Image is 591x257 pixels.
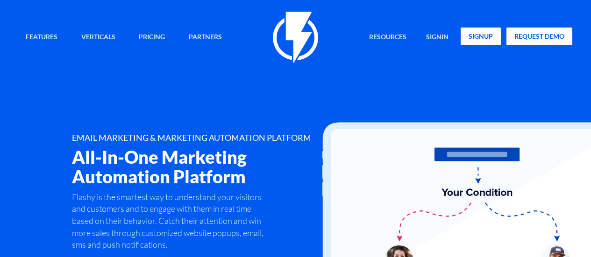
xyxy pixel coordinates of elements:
[419,28,456,48] a: signin
[461,28,501,45] a: signup
[132,28,172,48] a: Pricing
[362,28,413,48] a: Resources
[72,191,265,251] p: Flashy is the smartest way to understand your visitors and customers and to engage with them in r...
[182,28,229,48] a: Partners
[19,28,64,48] a: Features
[72,133,335,143] h1: EMAIL MARKETING & MARKETING AUTOMATION PLATFORM
[74,28,122,48] a: Verticals
[506,28,572,45] a: request demo
[72,147,335,186] h2: All-In-One Marketing Automation Platform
